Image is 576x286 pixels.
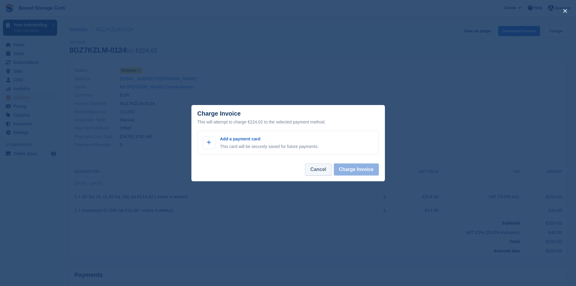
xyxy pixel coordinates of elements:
[220,136,319,142] p: Add a payment card
[220,143,319,150] p: This card will be securely saved for future payments.
[560,6,570,16] button: close
[197,131,379,155] a: Add a payment card This card will be securely saved for future payments.
[305,163,331,176] button: Cancel
[197,118,379,126] div: This will attempt to charge €224.02 to the selected payment method.
[197,110,379,126] div: Charge Invoice
[334,163,379,176] button: Charge Invoice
